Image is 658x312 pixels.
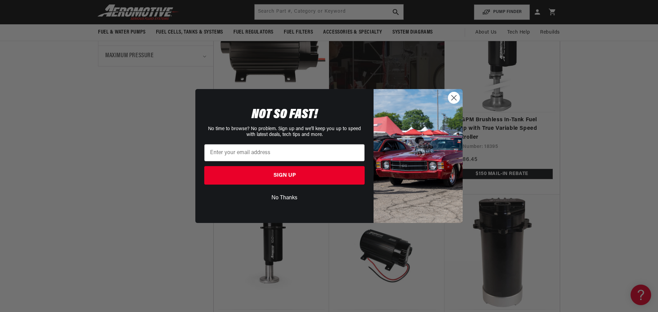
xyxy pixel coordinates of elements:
span: No time to browse? No problem. Sign up and we'll keep you up to speed with latest deals, tech tip... [208,126,361,137]
button: SIGN UP [204,166,365,185]
button: Close dialog [448,92,460,104]
button: No Thanks [204,191,365,204]
span: NOT SO FAST! [252,108,318,122]
img: 85cdd541-2605-488b-b08c-a5ee7b438a35.jpeg [374,89,463,223]
input: Enter your email address [204,144,365,161]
